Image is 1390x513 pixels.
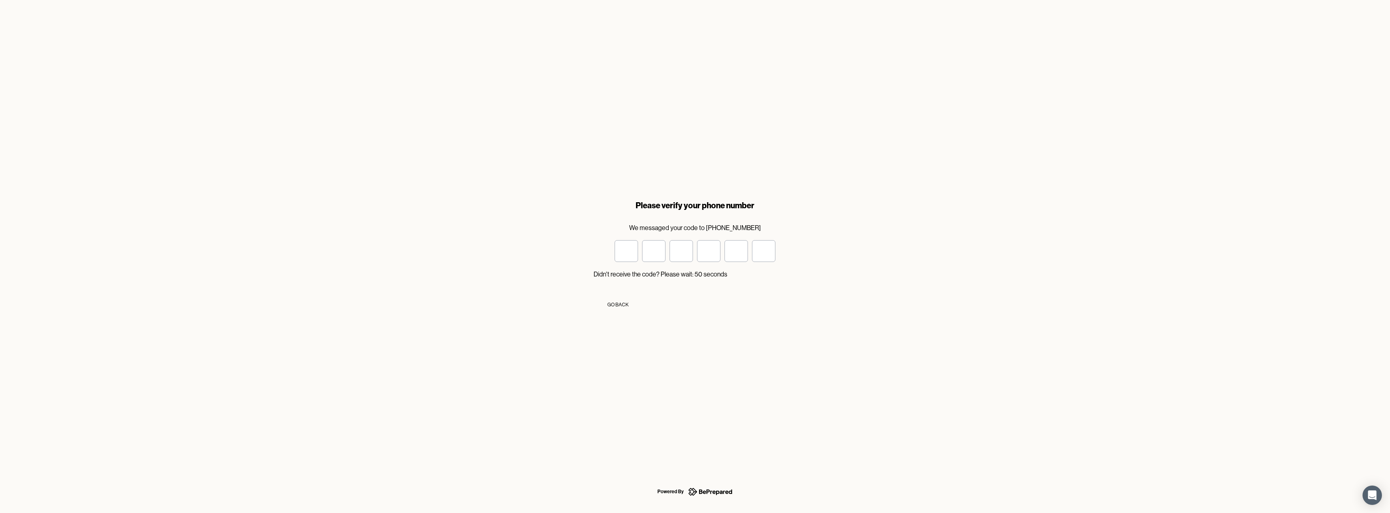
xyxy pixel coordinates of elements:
div: Go Back [607,301,629,309]
p: We messaged your code to [PHONE_NUMBER] [594,224,796,232]
button: Go Back [594,296,642,314]
div: Powered By [657,487,684,496]
p: Didn't receive the code? Please wait: 50 seconds [594,270,796,278]
div: Open Intercom Messenger [1363,486,1382,505]
div: Please verify your phone number [594,200,796,211]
